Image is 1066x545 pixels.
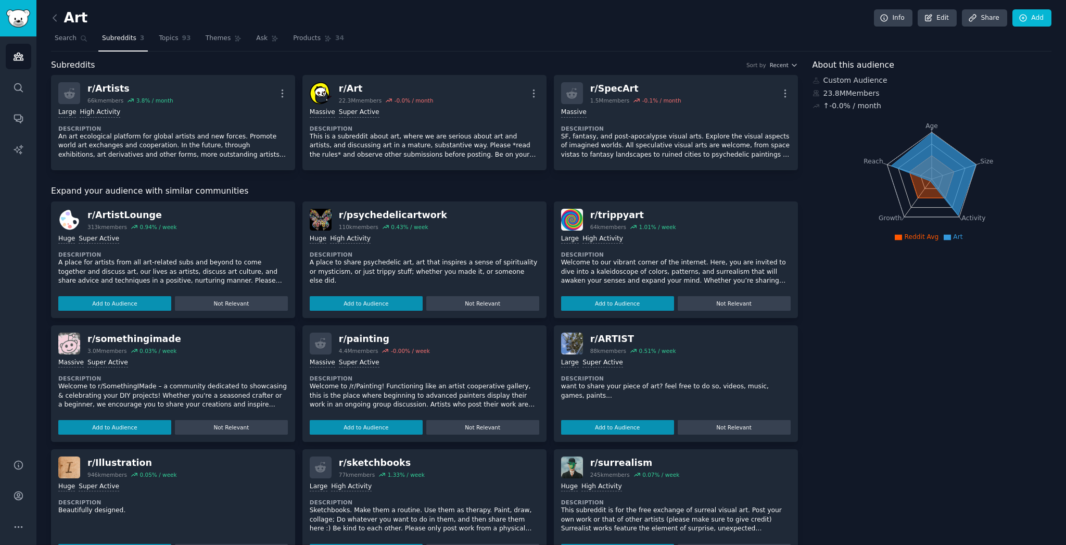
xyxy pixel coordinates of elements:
[182,34,191,43] span: 93
[310,382,539,410] p: Welcome to /r/Painting! Functioning like an artist cooperative gallery, this is the place where b...
[561,506,791,534] p: This subreddit is for the free exchange of surreal visual art. Post your own work or that of othe...
[561,296,674,311] button: Add to Audience
[561,382,791,400] p: want to share your piece of art? feel free to do so, videos, music, games, paints...
[310,209,332,231] img: psychedelicartwork
[590,82,681,95] div: r/ SpecArt
[87,82,173,95] div: r/ Artists
[206,34,231,43] span: Themes
[87,223,127,231] div: 313k members
[561,251,791,258] dt: Description
[554,75,798,170] a: r/SpecArt1.5Mmembers-0.1% / monthMassiveDescriptionSF, fantasy, and post-apocalypse visual arts. ...
[339,108,379,118] div: Super Active
[310,296,423,311] button: Add to Audience
[310,82,332,104] img: Art
[87,209,177,222] div: r/ ArtistLounge
[953,233,962,240] span: Art
[678,420,791,435] button: Not Relevant
[339,223,378,231] div: 110k members
[590,97,630,104] div: 1.5M members
[58,108,76,118] div: Large
[330,234,371,244] div: High Activity
[561,234,579,244] div: Large
[590,209,676,222] div: r/ trippyart
[962,9,1007,27] a: Share
[51,185,248,198] span: Expand your audience with similar communities
[561,457,583,478] img: surrealism
[310,258,539,286] p: A place to share psychedelic art, art that inspires a sense of spirituality or mysticism, or just...
[58,482,75,492] div: Huge
[87,457,177,470] div: r/ Illustration
[310,108,335,118] div: Massive
[561,333,583,354] img: ARTIST
[79,482,119,492] div: Super Active
[87,358,128,368] div: Super Active
[58,296,171,311] button: Add to Audience
[310,358,335,368] div: Massive
[339,97,382,104] div: 22.3M members
[55,34,77,43] span: Search
[391,347,430,354] div: -0.00 % / week
[51,59,95,72] span: Subreddits
[561,499,791,506] dt: Description
[58,499,288,506] dt: Description
[58,420,171,435] button: Add to Audience
[87,97,123,104] div: 66k members
[58,132,288,160] p: An art ecological platform for global artists and new forces. Promote world art exchanges and coo...
[331,482,372,492] div: High Activity
[310,506,539,534] p: Sketchbooks. Make them a routine. Use them as therapy. Paint, draw, collage; Do whatever you want...
[426,420,539,435] button: Not Relevant
[561,209,583,231] img: trippyart
[339,347,378,354] div: 4.4M members
[80,108,120,118] div: High Activity
[339,209,447,222] div: r/ psychedelicartwork
[770,61,789,69] span: Recent
[6,9,30,28] img: GummySearch logo
[310,132,539,160] p: This is a subreddit about art, where we are serious about art and artists, and discussing art in ...
[904,233,938,240] span: Reddit Avg
[155,30,194,52] a: Topics93
[339,82,434,95] div: r/ Art
[58,457,80,478] img: Illustration
[678,296,791,311] button: Not Relevant
[58,506,288,515] p: Beautifully designed.
[339,471,375,478] div: 77k members
[139,471,176,478] div: 0.05 % / week
[590,223,626,231] div: 64k members
[639,347,676,354] div: 0.51 % / week
[302,75,547,170] a: Artr/Art22.3Mmembers-0.0% / monthMassiveSuper ActiveDescriptionThis is a subreddit about art, whe...
[925,122,938,130] tspan: Age
[87,471,127,478] div: 946k members
[136,97,173,104] div: 3.8 % / month
[642,471,679,478] div: 0.07 % / week
[561,358,579,368] div: Large
[813,59,894,72] span: About this audience
[58,234,75,244] div: Huge
[58,375,288,382] dt: Description
[980,157,993,164] tspan: Size
[339,457,425,470] div: r/ sketchbooks
[139,347,176,354] div: 0.03 % / week
[582,358,623,368] div: Super Active
[51,10,87,27] h2: Art
[561,258,791,286] p: Welcome to our vibrant corner of the internet. Here, you are invited to dive into a kaleidoscope ...
[139,223,176,231] div: 0.94 % / week
[310,499,539,506] dt: Description
[87,333,181,346] div: r/ somethingimade
[561,375,791,382] dt: Description
[1012,9,1051,27] a: Add
[813,75,1052,86] div: Custom Audience
[770,61,798,69] button: Recent
[874,9,912,27] a: Info
[58,382,288,410] p: Welcome to r/SomethingIMade – a community dedicated to showcasing & celebrating your DIY projects...
[813,88,1052,99] div: 23.8M Members
[823,100,881,111] div: ↑ -0.0 % / month
[58,251,288,258] dt: Description
[51,75,295,170] a: r/Artists66kmembers3.8% / monthLargeHigh ActivityDescriptionAn art ecological platform for global...
[252,30,282,52] a: Ask
[58,125,288,132] dt: Description
[175,296,288,311] button: Not Relevant
[310,420,423,435] button: Add to Audience
[310,482,327,492] div: Large
[590,347,626,354] div: 88k members
[175,420,288,435] button: Not Relevant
